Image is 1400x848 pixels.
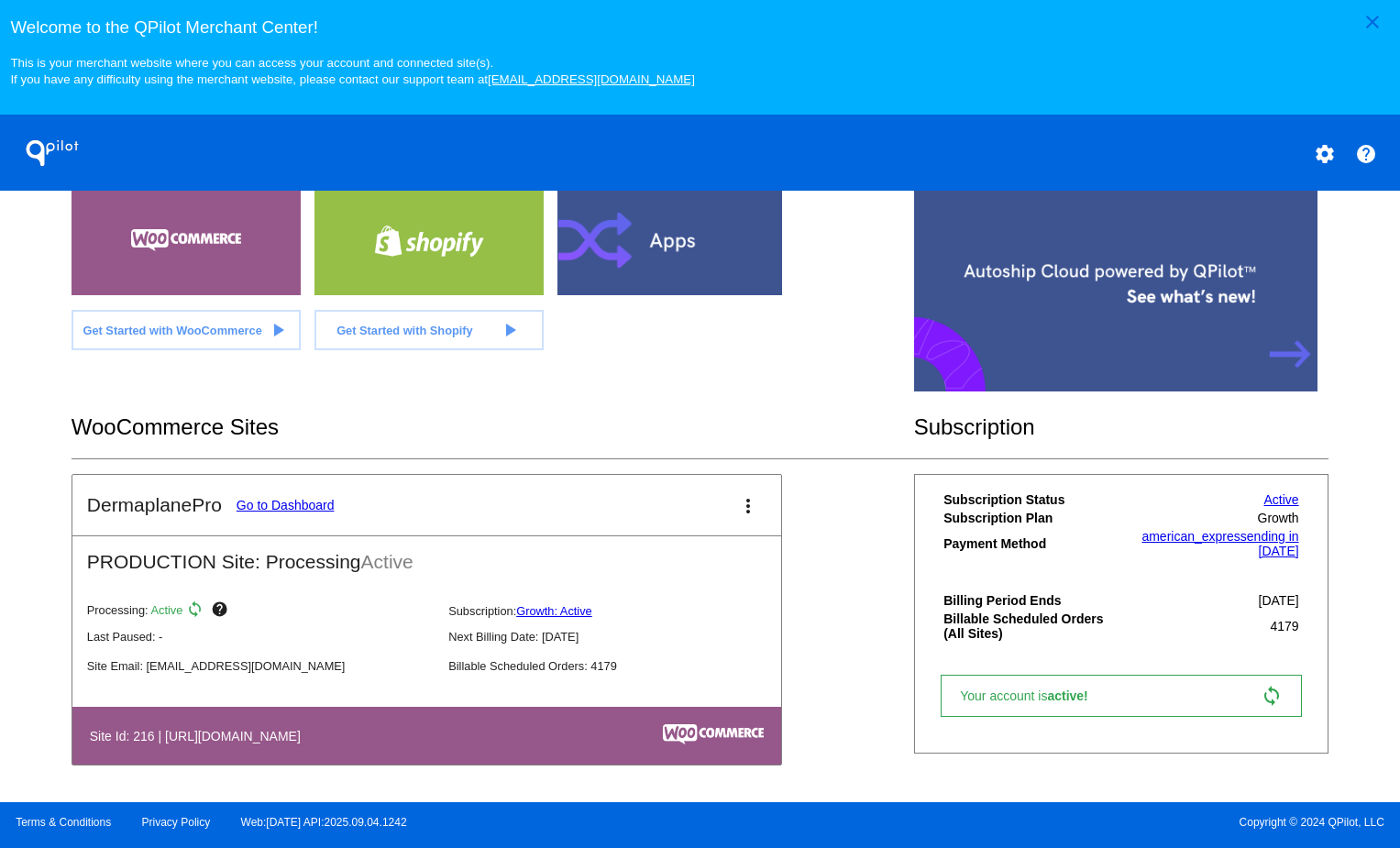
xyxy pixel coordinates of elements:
[1264,492,1299,507] a: Active
[516,604,592,618] a: Growth: Active
[1355,143,1377,165] mat-icon: help
[1270,619,1298,633] span: 4179
[10,56,694,86] small: This is your merchant website where you can access your account and connected site(s). If you hav...
[151,604,183,618] span: Active
[448,630,795,644] p: Next Billing Date: [DATE]
[10,17,1389,38] h3: Welcome to the QPilot Merchant Center!
[16,816,111,829] a: Terms & Conditions
[237,498,335,512] a: Go to Dashboard
[186,600,208,622] mat-icon: sync
[943,592,1116,609] th: Billing Period Ends
[211,600,233,622] mat-icon: help
[960,688,1107,703] span: Your account is
[267,319,289,341] mat-icon: play_arrow
[87,659,434,673] p: Site Email: [EMAIL_ADDRESS][DOMAIN_NAME]
[16,135,89,171] h1: QPilot
[241,816,407,829] a: Web:[DATE] API:2025.09.04.1242
[941,675,1301,717] a: Your account isactive! sync
[1314,143,1336,165] mat-icon: settings
[83,324,261,337] span: Get Started with WooCommerce
[1261,685,1283,707] mat-icon: sync
[314,310,544,350] a: Get Started with Shopify
[90,729,310,743] h4: Site Id: 216 | [URL][DOMAIN_NAME]
[914,414,1329,440] h2: Subscription
[448,604,795,618] p: Subscription:
[488,72,695,86] a: [EMAIL_ADDRESS][DOMAIN_NAME]
[1258,511,1299,525] span: Growth
[361,551,413,572] span: Active
[716,816,1384,829] span: Copyright © 2024 QPilot, LLC
[1259,593,1299,608] span: [DATE]
[72,414,914,440] h2: WooCommerce Sites
[943,528,1116,559] th: Payment Method
[737,495,759,517] mat-icon: more_vert
[1141,529,1246,544] span: american_express
[87,600,434,622] p: Processing:
[1047,688,1097,703] span: active!
[448,659,795,673] p: Billable Scheduled Orders: 4179
[72,310,301,350] a: Get Started with WooCommerce
[943,510,1116,526] th: Subscription Plan
[336,324,473,337] span: Get Started with Shopify
[72,536,781,573] h2: PRODUCTION Site: Processing
[663,724,764,744] img: c53aa0e5-ae75-48aa-9bee-956650975ee5
[499,319,521,341] mat-icon: play_arrow
[1141,529,1298,558] a: american_expressending in [DATE]
[1361,11,1383,33] mat-icon: close
[943,611,1116,642] th: Billable Scheduled Orders (All Sites)
[87,630,434,644] p: Last Paused: -
[87,494,222,516] h2: DermaplanePro
[943,491,1116,508] th: Subscription Status
[142,816,211,829] a: Privacy Policy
